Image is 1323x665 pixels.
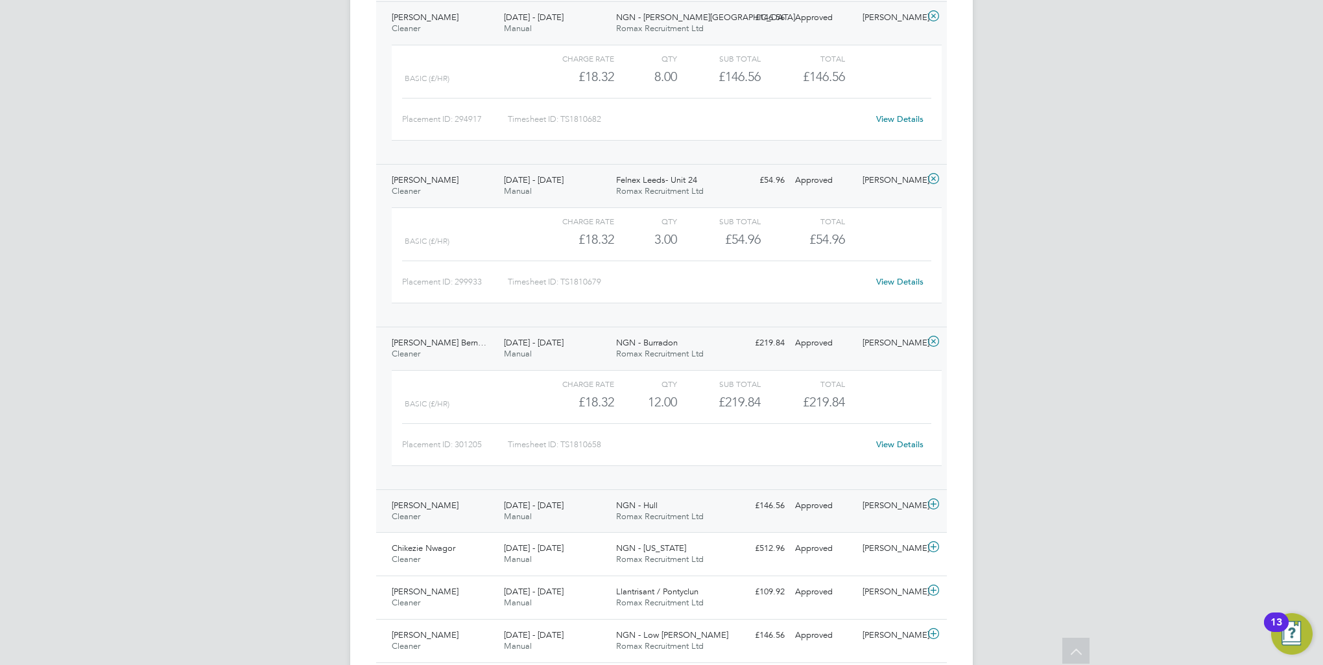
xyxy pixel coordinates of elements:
[1270,622,1282,639] div: 13
[392,629,459,640] span: [PERSON_NAME]
[761,51,844,66] div: Total
[616,23,704,34] span: Romax Recruitment Ltd
[616,185,704,196] span: Romax Recruitment Ltd
[616,640,704,651] span: Romax Recruitment Ltd
[392,511,420,522] span: Cleaner
[677,391,761,413] div: £219.84
[722,495,790,517] div: £146.56
[530,213,614,229] div: Charge rate
[790,7,857,29] div: Approved
[530,391,614,413] div: £18.32
[876,113,924,124] a: View Details
[857,332,925,354] div: [PERSON_NAME]
[508,272,868,292] div: Timesheet ID: TS1810679
[614,391,677,413] div: 12.00
[504,629,564,640] span: [DATE] - [DATE]
[790,332,857,354] div: Approved
[616,554,704,565] span: Romax Recruitment Ltd
[616,542,686,554] span: NGN - [US_STATE]
[392,337,486,348] span: [PERSON_NAME] Bern…
[614,66,677,87] div: 8.00
[392,500,459,511] span: [PERSON_NAME]
[614,376,677,391] div: QTY
[790,170,857,191] div: Approved
[677,376,761,391] div: Sub Total
[790,625,857,646] div: Approved
[405,399,449,408] span: Basic (£/HR)
[392,23,420,34] span: Cleaner
[857,7,925,29] div: [PERSON_NAME]
[504,348,532,359] span: Manual
[504,586,564,597] span: [DATE] - [DATE]
[616,511,704,522] span: Romax Recruitment Ltd
[876,276,924,287] a: View Details
[616,337,678,348] span: NGN - Burradon
[677,213,761,229] div: Sub Total
[616,586,698,597] span: Llantrisant / Pontyclun
[857,495,925,517] div: [PERSON_NAME]
[616,597,704,608] span: Romax Recruitment Ltd
[504,337,564,348] span: [DATE] - [DATE]
[392,348,420,359] span: Cleaner
[803,69,845,84] span: £146.56
[616,12,795,23] span: NGN - [PERSON_NAME][GEOGRAPHIC_DATA]
[392,12,459,23] span: [PERSON_NAME]
[761,376,844,391] div: Total
[504,542,564,554] span: [DATE] - [DATE]
[392,597,420,608] span: Cleaner
[504,597,532,608] span: Manual
[392,640,420,651] span: Cleaner
[504,511,532,522] span: Manual
[614,229,677,250] div: 3.00
[722,625,790,646] div: £146.56
[677,229,761,250] div: £54.96
[857,581,925,603] div: [PERSON_NAME]
[857,625,925,646] div: [PERSON_NAME]
[803,394,845,410] span: £219.84
[392,185,420,196] span: Cleaner
[677,66,761,87] div: £146.56
[616,174,697,185] span: Felnex Leeds- Unit 24
[508,109,868,130] div: Timesheet ID: TS1810682
[405,74,449,83] span: Basic (£/HR)
[616,348,704,359] span: Romax Recruitment Ltd
[402,109,508,130] div: Placement ID: 294917
[790,495,857,517] div: Approved
[405,237,449,246] span: Basic (£/HR)
[876,439,924,450] a: View Details
[392,542,455,554] span: Chikezie Nwagor
[616,629,728,640] span: NGN - Low [PERSON_NAME]
[1271,613,1313,655] button: Open Resource Center, 13 new notifications
[722,170,790,191] div: £54.96
[392,554,420,565] span: Cleaner
[508,434,868,455] div: Timesheet ID: TS1810658
[722,538,790,559] div: £512.96
[761,213,844,229] div: Total
[722,332,790,354] div: £219.84
[504,12,564,23] span: [DATE] - [DATE]
[504,500,564,511] span: [DATE] - [DATE]
[392,174,459,185] span: [PERSON_NAME]
[677,51,761,66] div: Sub Total
[402,272,508,292] div: Placement ID: 299933
[504,174,564,185] span: [DATE] - [DATE]
[530,66,614,87] div: £18.32
[857,170,925,191] div: [PERSON_NAME]
[530,51,614,66] div: Charge rate
[790,538,857,559] div: Approved
[722,581,790,603] div: £109.92
[614,51,677,66] div: QTY
[402,434,508,455] div: Placement ID: 301205
[857,538,925,559] div: [PERSON_NAME]
[790,581,857,603] div: Approved
[504,23,532,34] span: Manual
[530,229,614,250] div: £18.32
[809,231,845,247] span: £54.96
[504,554,532,565] span: Manual
[392,586,459,597] span: [PERSON_NAME]
[504,185,532,196] span: Manual
[722,7,790,29] div: £146.56
[530,376,614,391] div: Charge rate
[614,213,677,229] div: QTY
[616,500,658,511] span: NGN - Hull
